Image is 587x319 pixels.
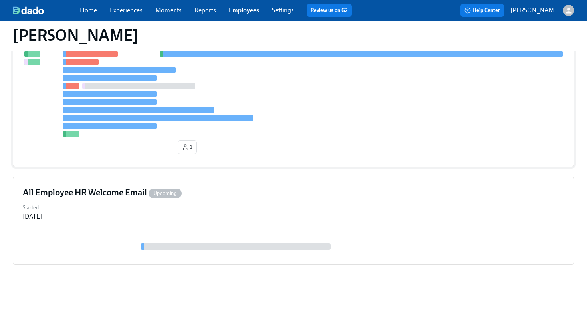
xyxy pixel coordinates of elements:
[23,203,42,212] label: Started
[80,6,97,14] a: Home
[229,6,259,14] a: Employees
[510,6,560,15] p: [PERSON_NAME]
[13,6,44,14] img: dado
[149,190,182,196] span: Upcoming
[194,6,216,14] a: Reports
[110,6,143,14] a: Experiences
[272,6,294,14] a: Settings
[510,5,574,16] button: [PERSON_NAME]
[464,6,500,14] span: Help Center
[307,4,352,17] button: Review us on G2
[311,6,348,14] a: Review us on G2
[182,143,192,151] span: 1
[460,4,504,17] button: Help Center
[155,6,182,14] a: Moments
[178,140,197,154] button: 1
[13,26,138,45] h1: [PERSON_NAME]
[13,6,80,14] a: dado
[23,187,182,199] h4: All Employee HR Welcome Email
[23,212,42,221] div: [DATE]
